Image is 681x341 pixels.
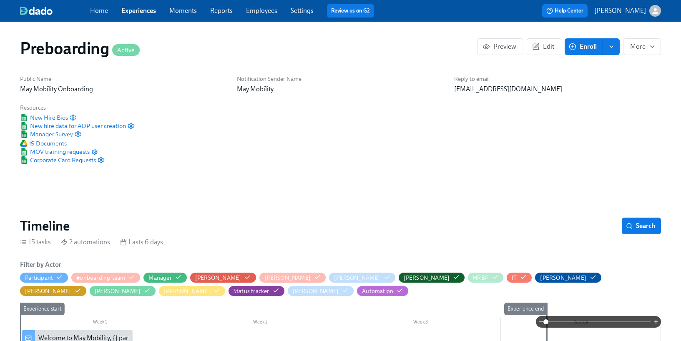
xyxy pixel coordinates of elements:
button: Participant [20,273,68,283]
span: Enroll [570,43,597,51]
img: Google Sheet [20,148,28,155]
a: Google DriveI9 Documents [20,139,67,148]
div: Hide Laura [164,287,210,295]
span: I9 Documents [20,139,67,148]
button: [PERSON_NAME] [329,273,395,283]
button: [PERSON_NAME] [594,5,661,17]
div: Hide Tomoko Iwai [293,287,339,295]
button: Search [622,218,661,234]
div: 2 automations [61,238,110,247]
h6: Reply-to email [454,75,661,83]
div: Hide Status tracker [234,287,269,295]
p: [EMAIL_ADDRESS][DOMAIN_NAME] [454,85,661,94]
button: Help Center [542,4,588,18]
button: Review us on G2 [327,4,374,18]
button: Status tracker [229,286,284,296]
span: Active [112,47,140,53]
div: Hide Manager [148,274,171,282]
span: Manager Survey [20,130,73,138]
h6: Public Name [20,75,227,83]
img: Google Drive [20,140,28,147]
span: Corporate Card Requests [20,156,96,164]
img: Google Sheet [20,114,28,121]
a: Settings [291,7,314,15]
button: Automation [357,286,408,296]
div: Lasts 6 days [120,238,163,247]
button: More [623,38,661,55]
div: Hide IT [512,274,517,282]
img: dado [20,7,53,15]
button: [PERSON_NAME] [159,286,225,296]
div: Hide David Murphy [334,274,380,282]
button: [PERSON_NAME] [90,286,156,296]
span: More [630,43,654,51]
span: Help Center [546,7,583,15]
h2: Timeline [20,218,70,234]
a: Google SheetNew hire data for ADP user creation [20,122,126,130]
span: MOV training requests [20,148,90,156]
span: Preview [484,43,516,51]
div: Hide Josh [540,274,586,282]
a: Reports [210,7,233,15]
a: Home [90,7,108,15]
img: Google Sheet [20,156,28,164]
a: Employees [246,7,277,15]
a: Moments [169,7,197,15]
button: enroll [603,38,620,55]
img: Google Sheet [20,122,28,130]
button: [PERSON_NAME] [535,273,601,283]
h6: Filter by Actor [20,260,61,269]
div: 15 tasks [20,238,51,247]
p: May Mobility Onboarding [20,85,227,94]
button: Edit [527,38,561,55]
button: HRBP [468,273,503,283]
a: dado [20,7,90,15]
div: Experience end [504,303,547,315]
span: Search [628,222,655,230]
p: May Mobility [237,85,444,94]
a: Review us on G2 [331,7,370,15]
div: Hide Participant [25,274,53,282]
button: [PERSON_NAME] [288,286,354,296]
div: Experience start [20,303,65,315]
span: Edit [534,43,554,51]
button: [PERSON_NAME] [20,286,86,296]
p: [PERSON_NAME] [594,6,646,15]
a: Google SheetCorporate Card Requests [20,156,96,164]
button: IT [507,273,532,283]
button: [PERSON_NAME] [190,273,256,283]
div: Hide Derek Baker [404,274,450,282]
div: Hide Kaelyn [25,287,71,295]
div: Hide Lacey Heiss [95,287,141,295]
a: Google SheetNew Hire Bios [20,113,68,122]
a: Google SheetManager Survey [20,130,73,138]
div: Hide HRBP [473,274,488,282]
div: Hide Ana [264,274,311,282]
img: Google Sheet [20,130,28,138]
button: Enroll [565,38,603,55]
span: New Hire Bios [20,113,68,122]
button: [PERSON_NAME] [399,273,465,283]
h6: Resources [20,104,134,112]
button: #onboarding-team [71,273,140,283]
div: Hide #onboarding-team [76,274,125,282]
button: [PERSON_NAME] [259,273,326,283]
h1: Preboarding [20,38,140,58]
h6: Notification Sender Name [237,75,444,83]
div: Hide Amanda Krause [195,274,241,282]
span: New hire data for ADP user creation [20,122,126,130]
button: Manager [143,273,186,283]
div: Hide Automation [362,287,393,295]
a: Google SheetMOV training requests [20,148,90,156]
button: Preview [477,38,523,55]
a: Experiences [121,7,156,15]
